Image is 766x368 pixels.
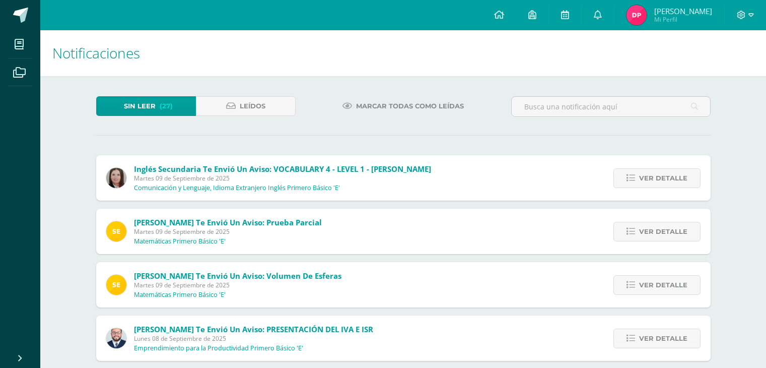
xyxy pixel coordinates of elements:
span: [PERSON_NAME] te envió un aviso: PRESENTACIÓN DEL IVA E ISR [134,324,373,334]
span: [PERSON_NAME] te envió un aviso: Volumen de esferas [134,271,341,281]
span: Martes 09 de Septiembre de 2025 [134,174,431,182]
p: Matemáticas Primero Básico 'E' [134,291,226,299]
span: Lunes 08 de Septiembre de 2025 [134,334,373,343]
p: Matemáticas Primero Básico 'E' [134,237,226,246]
span: Mi Perfil [654,15,712,24]
span: Martes 09 de Septiembre de 2025 [134,281,341,289]
a: Marcar todas como leídas [330,96,476,116]
span: Leídos [240,97,265,115]
span: [PERSON_NAME] te envió un aviso: Prueba Parcial [134,217,322,227]
span: Martes 09 de Septiembre de 2025 [134,227,322,236]
span: [PERSON_NAME] [654,6,712,16]
img: 03c2987289e60ca238394da5f82a525a.png [106,221,126,241]
span: Sin leer [124,97,156,115]
img: eaa624bfc361f5d4e8a554d75d1a3cf6.png [106,328,126,348]
a: Sin leer(27) [96,96,196,116]
span: Ver detalle [639,329,687,348]
span: Ver detalle [639,276,687,294]
span: Marcar todas como leídas [356,97,464,115]
img: 8af0450cf43d44e38c4a1497329761f3.png [106,168,126,188]
img: 59f2ec22ffdda252c69cec5c330313cb.png [626,5,647,25]
input: Busca una notificación aquí [512,97,710,116]
span: Notificaciones [52,43,140,63]
img: 03c2987289e60ca238394da5f82a525a.png [106,275,126,295]
span: Ver detalle [639,169,687,188]
span: Ver detalle [639,222,687,241]
span: Inglés Secundaria te envió un aviso: VOCABULARY 4 - LEVEL 1 - [PERSON_NAME] [134,164,431,174]
span: (27) [160,97,173,115]
a: Leídos [196,96,296,116]
p: Comunicación y Lenguaje, Idioma Extranjero Inglés Primero Básico 'E' [134,184,340,192]
p: Emprendimiento para la Productividad Primero Básico 'E' [134,344,303,352]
